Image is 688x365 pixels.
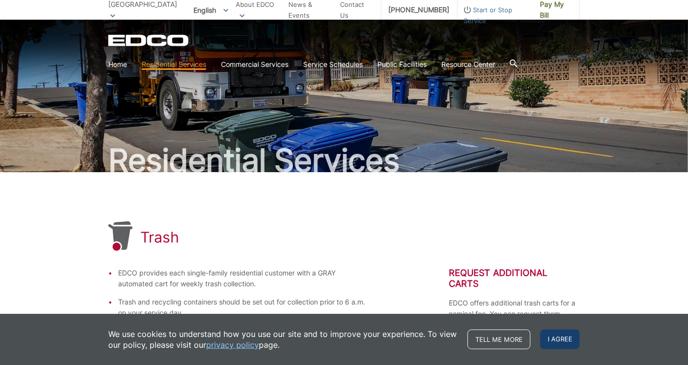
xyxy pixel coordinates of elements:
a: Commercial Services [221,59,288,70]
li: EDCO provides each single-family residential customer with a GRAY automated cart for weekly trash... [118,268,370,289]
a: Home [108,59,127,70]
a: EDCD logo. Return to the homepage. [108,34,190,46]
li: Trash and recycling containers should be set out for collection prior to 6 a.m. on your service day. [118,297,370,318]
a: Service Schedules [303,59,363,70]
a: Public Facilities [377,59,427,70]
h1: Trash [140,228,179,246]
a: Residential Services [142,59,206,70]
span: English [186,2,236,18]
p: We use cookies to understand how you use our site and to improve your experience. To view our pol... [108,329,458,350]
a: privacy policy [206,339,259,350]
span: I agree [540,330,580,349]
h2: Residential Services [108,145,580,176]
h2: Request Additional Carts [449,268,580,289]
a: Resource Center [441,59,495,70]
p: EDCO offers additional trash carts for a nominal fee. You can request them through EDCO’s Contact... [449,298,580,330]
a: Tell me more [468,330,531,349]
